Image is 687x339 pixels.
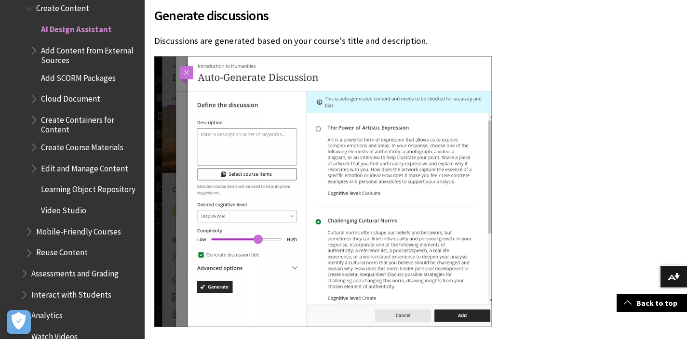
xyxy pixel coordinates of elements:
[41,160,128,173] span: Edit and Manage Content
[41,139,123,152] span: Create Course Materials
[41,202,86,215] span: Video Studio
[41,42,138,65] span: Add Content from External Sources
[41,182,135,195] span: Learning Object Repository
[41,21,112,34] span: AI Design Assistant
[154,56,492,327] img: The AI Design Assistant's Auto-Generate Discussion panel, with options on the left and discussion...
[31,265,119,278] span: Assessments and Grading
[41,91,100,104] span: Cloud Document
[41,112,138,134] span: Create Containers for Content
[31,308,63,321] span: Analytics
[36,0,89,13] span: Create Content
[36,223,121,236] span: Mobile-Friendly Courses
[31,287,111,300] span: Interact with Students
[154,35,535,47] p: Discussions are generated based on your course's title and description.
[617,294,687,312] a: Back to top
[7,310,31,334] button: Open Preferences
[41,70,116,83] span: Add SCORM Packages
[154,5,535,26] span: Generate discussions
[36,245,88,258] span: Reuse Content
